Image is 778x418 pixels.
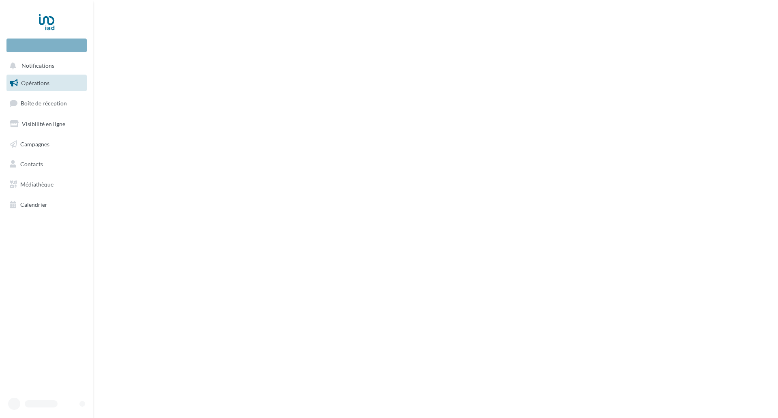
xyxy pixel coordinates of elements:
[21,79,49,86] span: Opérations
[5,94,88,112] a: Boîte de réception
[5,116,88,133] a: Visibilité en ligne
[5,75,88,92] a: Opérations
[5,136,88,153] a: Campagnes
[5,156,88,173] a: Contacts
[20,201,47,208] span: Calendrier
[5,176,88,193] a: Médiathèque
[21,100,67,107] span: Boîte de réception
[20,161,43,167] span: Contacts
[6,39,87,52] div: Nouvelle campagne
[5,196,88,213] a: Calendrier
[20,140,49,147] span: Campagnes
[20,181,53,188] span: Médiathèque
[22,120,65,127] span: Visibilité en ligne
[21,62,54,69] span: Notifications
